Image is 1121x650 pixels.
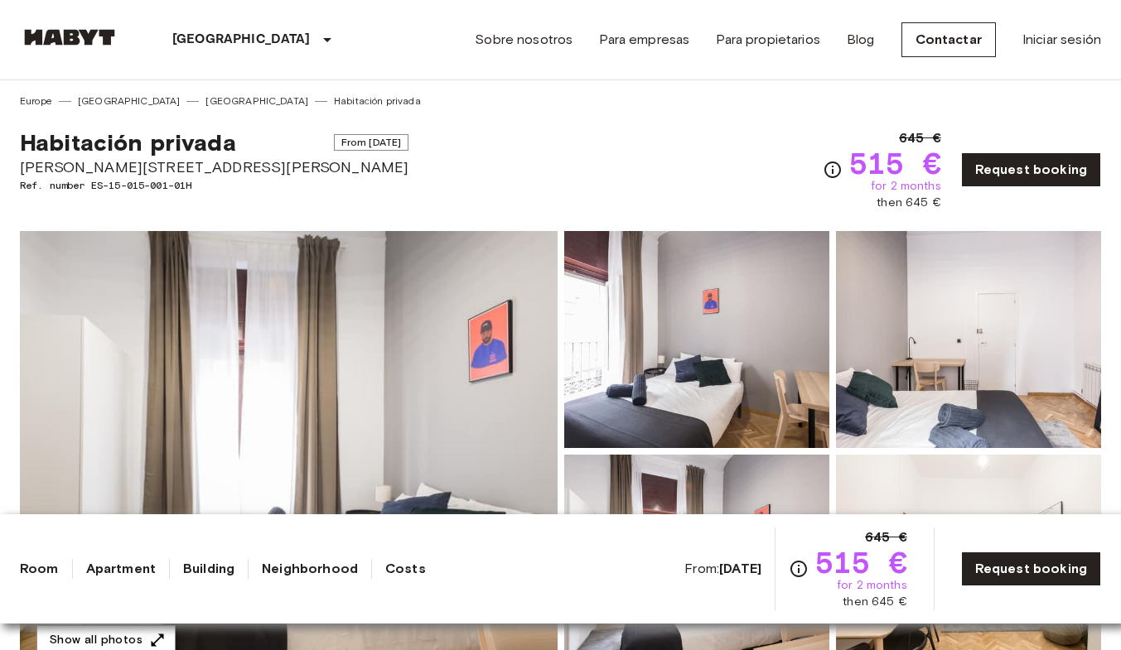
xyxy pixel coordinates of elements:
a: Habitación privada [334,94,421,108]
span: 515 € [849,148,941,178]
a: Building [183,559,234,579]
p: [GEOGRAPHIC_DATA] [172,30,311,50]
img: Habyt [20,29,119,46]
span: From [DATE] [334,134,409,151]
span: for 2 months [871,178,941,195]
a: [GEOGRAPHIC_DATA] [205,94,308,108]
span: then 645 € [877,195,941,211]
a: Costs [385,559,426,579]
a: Para propietarios [716,30,820,50]
a: Para empresas [599,30,689,50]
a: Neighborhood [262,559,358,579]
a: Sobre nosotros [475,30,573,50]
a: Request booking [961,152,1101,187]
svg: Check cost overview for full price breakdown. Please note that discounts apply to new joiners onl... [789,559,809,579]
a: Request booking [961,551,1101,586]
span: 645 € [899,128,941,148]
span: From: [684,560,761,578]
span: 645 € [865,527,907,547]
span: [PERSON_NAME][STREET_ADDRESS][PERSON_NAME] [20,156,408,178]
a: [GEOGRAPHIC_DATA] [78,94,181,108]
img: Picture of unit ES-15-015-001-01H [836,231,1101,448]
b: [DATE] [719,561,761,576]
a: Apartment [86,559,156,579]
a: Contactar [901,22,996,57]
a: Europe [20,94,52,108]
span: Ref. number ES-15-015-001-01H [20,178,408,193]
a: Blog [847,30,875,50]
span: then 645 € [843,594,907,610]
span: 515 € [815,547,907,577]
svg: Check cost overview for full price breakdown. Please note that discounts apply to new joiners onl... [823,160,843,180]
a: Iniciar sesión [1022,30,1101,50]
span: Habitación privada [20,128,236,156]
span: for 2 months [837,577,907,594]
a: Room [20,559,59,579]
img: Picture of unit ES-15-015-001-01H [564,231,829,448]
